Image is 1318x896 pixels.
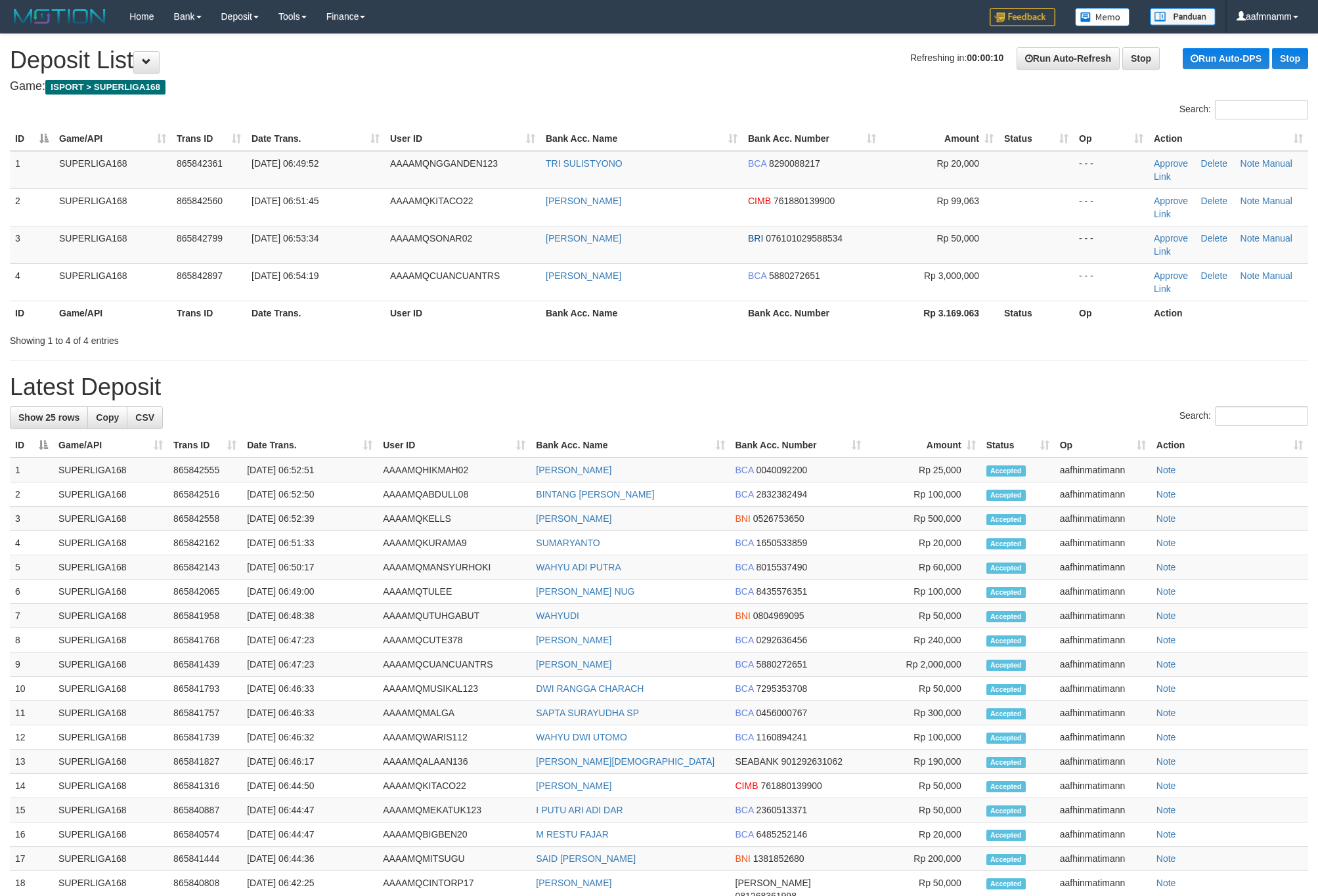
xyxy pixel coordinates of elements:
td: SUPERLIGA168 [53,580,168,604]
img: Button%20Memo.svg [1075,8,1130,26]
td: aafhinmatimann [1055,798,1151,822]
a: [PERSON_NAME][DEMOGRAPHIC_DATA] [536,756,714,767]
span: Accepted [986,733,1026,744]
th: Status [999,301,1074,325]
th: Trans ID [171,301,246,325]
td: [DATE] 06:47:23 [242,652,378,677]
td: SUPERLIGA168 [54,263,171,301]
a: CSV [127,406,163,429]
span: Rp 3,000,000 [924,270,979,281]
a: WAHYUDI [536,610,579,621]
a: Note [1156,538,1176,548]
span: [DATE] 06:49:52 [252,158,319,169]
td: SUPERLIGA168 [53,750,168,774]
th: User ID: activate to sort column ascending [385,127,540,151]
td: Rp 50,000 [866,604,981,628]
td: AAAAMQALAAN136 [378,750,531,774]
td: aafhinmatimann [1055,458,1151,482]
td: [DATE] 06:46:33 [242,677,378,701]
span: Copy 901292631062 to clipboard [781,756,843,767]
td: Rp 60,000 [866,555,981,580]
h4: Game: [10,80,1308,93]
td: 15 [10,798,53,822]
th: Amount: activate to sort column ascending [881,127,999,151]
a: SAID [PERSON_NAME] [536,853,636,864]
th: Date Trans.: activate to sort column ascending [242,433,378,458]
td: aafhinmatimann [1055,652,1151,677]
td: AAAAMQUTUHGABUT [378,604,531,628]
a: Delete [1201,158,1227,169]
a: Note [1156,635,1176,645]
a: Manual Link [1154,158,1292,182]
h1: Deposit List [10,47,1308,74]
td: 5 [10,555,53,580]
td: [DATE] 06:47:23 [242,628,378,652]
td: aafhinmatimann [1055,482,1151,507]
td: 865841958 [168,604,242,628]
td: Rp 50,000 [866,798,981,822]
th: Bank Acc. Number: activate to sort column ascending [730,433,866,458]
td: AAAAMQHIKMAH02 [378,458,531,482]
td: aafhinmatimann [1055,750,1151,774]
th: Trans ID: activate to sort column ascending [171,127,246,151]
td: [DATE] 06:52:39 [242,507,378,531]
a: Note [1156,586,1176,597]
span: Accepted [986,684,1026,695]
span: [DATE] 06:53:34 [252,233,319,244]
td: Rp 190,000 [866,750,981,774]
td: Rp 20,000 [866,531,981,555]
td: aafhinmatimann [1055,677,1151,701]
td: 865841768 [168,628,242,652]
td: AAAAMQMUSIKAL123 [378,677,531,701]
a: Approve [1154,233,1188,244]
td: 14 [10,774,53,798]
a: Note [1156,878,1176,888]
a: Note [1156,562,1176,572]
span: CSV [135,412,154,423]
input: Search: [1215,406,1308,426]
span: BCA [736,683,754,694]
span: 865842361 [177,158,223,169]
td: SUPERLIGA168 [54,188,171,226]
td: 865842558 [168,507,242,531]
span: Rp 50,000 [936,233,979,244]
td: aafhinmatimann [1055,531,1151,555]
span: 865842897 [177,270,223,281]
td: 3 [10,507,53,531]
td: Rp 240,000 [866,628,981,652]
span: Accepted [986,635,1026,647]
td: [DATE] 06:49:00 [242,580,378,604]
a: SUMARYANTO [536,538,600,548]
th: Bank Acc. Number [743,301,881,325]
th: Game/API: activate to sort column ascending [54,127,171,151]
td: 865842162 [168,531,242,555]
label: Search: [1179,406,1308,426]
a: Note [1156,780,1176,791]
td: Rp 100,000 [866,725,981,750]
th: User ID [385,301,540,325]
td: [DATE] 06:48:38 [242,604,378,628]
span: Accepted [986,538,1026,549]
td: AAAAMQCUTE378 [378,628,531,652]
span: BCA [736,732,754,742]
td: 7 [10,604,53,628]
strong: 00:00:10 [967,53,1003,63]
a: DWI RANGGA CHARACH [536,683,644,694]
td: AAAAMQTULEE [378,580,531,604]
th: Op: activate to sort column ascending [1055,433,1151,458]
th: ID [10,301,54,325]
span: Accepted [986,708,1026,719]
th: Bank Acc. Name: activate to sort column ascending [531,433,730,458]
th: Amount: activate to sort column ascending [866,433,981,458]
a: I PUTU ARI ADI DAR [536,805,623,815]
a: Stop [1272,48,1308,69]
span: Copy 0456000767 to clipboard [756,708,807,718]
td: [DATE] 06:52:50 [242,482,378,507]
a: [PERSON_NAME] NUG [536,586,634,597]
span: Copy [96,412,119,423]
a: Note [1241,270,1260,281]
span: Copy 7295353708 to clipboard [756,683,807,694]
span: Copy 5880272651 to clipboard [756,659,807,670]
td: SUPERLIGA168 [53,531,168,555]
td: AAAAMQMALGA [378,701,531,725]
